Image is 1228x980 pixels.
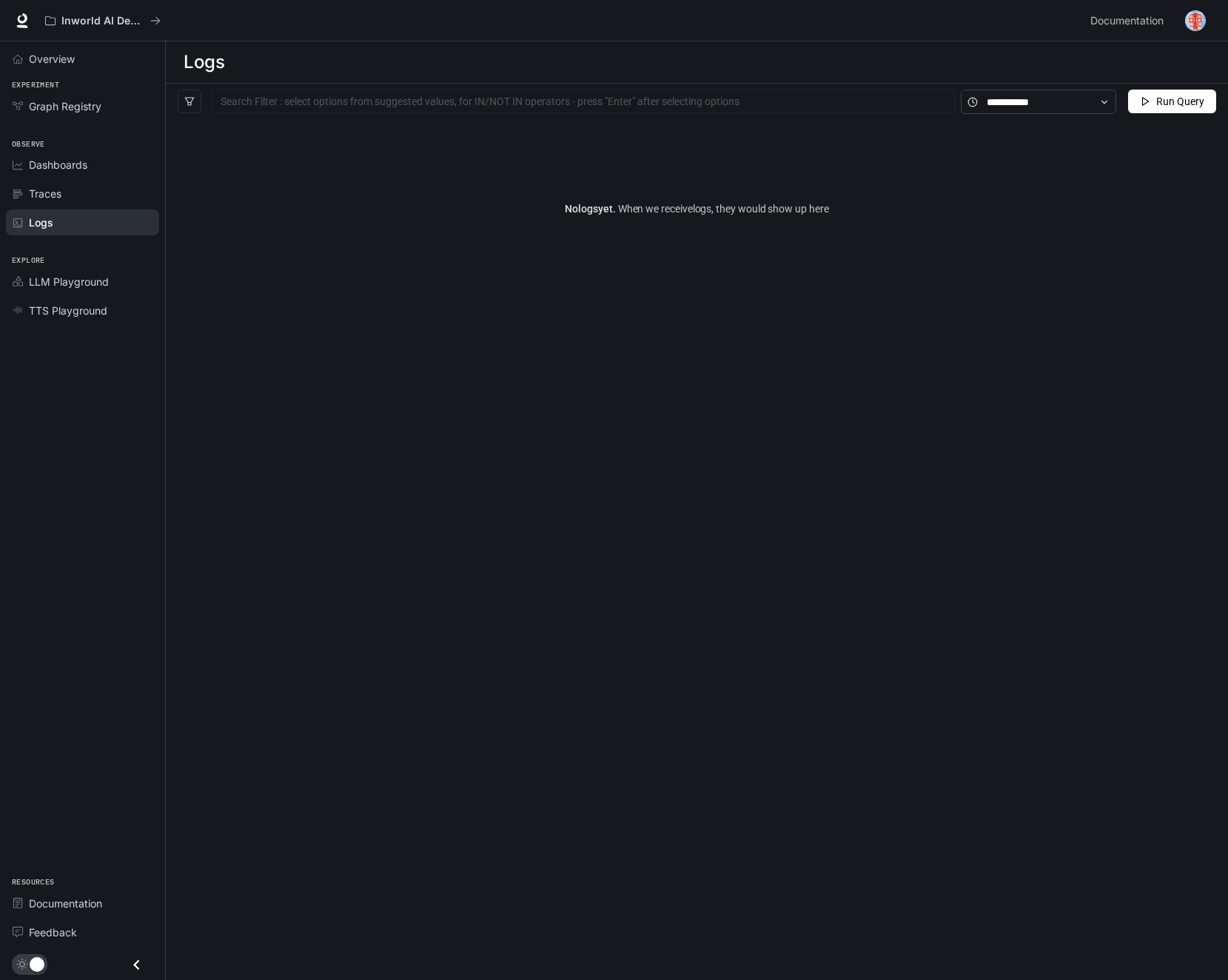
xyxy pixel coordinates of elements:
a: Traces [6,181,159,207]
a: Logs [6,209,159,235]
article: No logs yet. [565,201,828,217]
span: Graph Registry [29,98,101,114]
button: Run Query [1128,90,1216,113]
p: Inworld AI Demos [61,15,144,27]
a: Feedback [6,919,159,945]
span: TTS Playground [29,303,107,318]
span: Traces [29,186,61,201]
button: Close drawer [120,950,153,980]
span: Dashboards [29,157,87,172]
span: Documentation [29,896,102,911]
span: When we receive logs , they would show up here [616,203,829,215]
a: Graph Registry [6,93,159,119]
span: Overview [29,51,75,67]
a: TTS Playground [6,298,159,323]
span: LLM Playground [29,274,109,289]
span: Run Query [1156,93,1204,110]
a: Overview [6,46,159,72]
span: Documentation [1090,12,1164,30]
img: User avatar [1185,10,1206,31]
span: Logs [29,215,53,230]
a: Documentation [6,890,159,916]
a: Dashboards [6,152,159,178]
span: Dark mode toggle [30,956,44,972]
span: filter [184,96,195,107]
button: All workspaces [38,6,167,36]
span: Feedback [29,924,77,940]
h1: Logs [184,47,224,77]
a: LLM Playground [6,269,159,295]
button: filter [178,90,201,113]
a: Documentation [1084,6,1175,36]
button: User avatar [1181,6,1210,36]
